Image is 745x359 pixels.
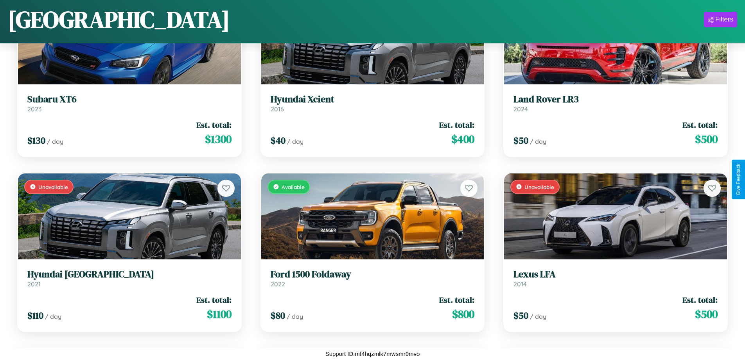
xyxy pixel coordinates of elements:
[682,294,718,305] span: Est. total:
[695,306,718,322] span: $ 500
[271,94,475,113] a: Hyundai Xcient2016
[271,309,285,322] span: $ 80
[271,269,475,280] h3: Ford 1500 Foldaway
[27,269,232,288] a: Hyundai [GEOGRAPHIC_DATA]2021
[513,269,718,288] a: Lexus LFA2014
[27,309,43,322] span: $ 110
[524,184,554,190] span: Unavailable
[452,306,474,322] span: $ 800
[736,164,741,195] div: Give Feedback
[205,131,232,147] span: $ 1300
[27,280,41,288] span: 2021
[530,138,546,145] span: / day
[439,294,474,305] span: Est. total:
[271,105,284,113] span: 2016
[271,269,475,288] a: Ford 1500 Foldaway2022
[325,348,420,359] p: Support ID: mf4hqzmlk7mwsmr9mvo
[45,313,61,320] span: / day
[271,280,285,288] span: 2022
[271,94,475,105] h3: Hyundai Xcient
[513,94,718,113] a: Land Rover LR32024
[439,119,474,130] span: Est. total:
[451,131,474,147] span: $ 400
[695,131,718,147] span: $ 500
[513,280,527,288] span: 2014
[27,94,232,105] h3: Subaru XT6
[196,294,232,305] span: Est. total:
[704,12,737,27] button: Filters
[27,134,45,147] span: $ 130
[513,105,528,113] span: 2024
[27,94,232,113] a: Subaru XT62023
[513,269,718,280] h3: Lexus LFA
[8,4,230,36] h1: [GEOGRAPHIC_DATA]
[287,313,303,320] span: / day
[513,134,528,147] span: $ 50
[530,313,546,320] span: / day
[47,138,63,145] span: / day
[38,184,68,190] span: Unavailable
[682,119,718,130] span: Est. total:
[271,134,285,147] span: $ 40
[196,119,232,130] span: Est. total:
[715,16,733,23] div: Filters
[287,138,303,145] span: / day
[282,184,305,190] span: Available
[27,269,232,280] h3: Hyundai [GEOGRAPHIC_DATA]
[27,105,41,113] span: 2023
[207,306,232,322] span: $ 1100
[513,309,528,322] span: $ 50
[513,94,718,105] h3: Land Rover LR3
